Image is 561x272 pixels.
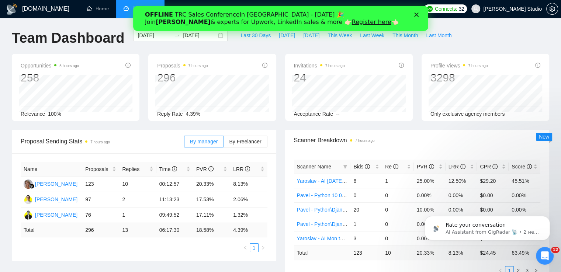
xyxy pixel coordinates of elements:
li: 1 [250,243,259,252]
a: Yaroslav - AI [DATE] evening [297,178,363,184]
td: 20 [350,202,382,217]
span: Score [512,164,531,170]
span: info-circle [172,166,177,171]
td: 4.39 % [230,223,267,237]
a: PO[PERSON_NAME] [24,196,77,202]
td: 76 [82,208,119,223]
time: 7 hours ago [188,64,208,68]
td: $ 24.45 [477,245,509,260]
th: Name [21,162,82,177]
td: 0.00% [446,188,477,202]
td: 10 [119,177,156,192]
iframe: Intercom live chat баннер [133,6,428,31]
span: Relevance [21,111,45,117]
td: 11:13:23 [156,192,193,208]
img: MC [24,179,33,189]
td: 06:17:30 [156,223,193,237]
span: By manager [190,139,218,144]
td: 25.00% [414,174,446,188]
td: 63.49 % [509,245,540,260]
span: Time [159,166,177,172]
time: 7 hours ago [355,139,375,143]
a: searchScanner [172,6,199,12]
td: 20.33% [193,177,230,192]
span: Only exclusive agency members [430,111,505,117]
span: 32 [458,5,464,13]
button: right [259,243,267,252]
span: filter [343,164,347,169]
td: 13 [119,223,156,237]
span: This Week [328,31,352,39]
input: End date [183,31,217,39]
span: info-circle [535,63,540,68]
span: info-circle [125,63,131,68]
td: $0.00 [477,188,509,202]
td: 0 [350,188,382,202]
td: 0.00% [414,188,446,202]
span: filter [342,161,349,172]
span: Bids [353,164,370,170]
div: [PERSON_NAME] [35,195,77,203]
button: left [241,243,250,252]
span: Connects: [435,5,457,13]
div: 24 [294,71,345,85]
span: swap-right [174,32,180,38]
span: Reply Rate [157,111,183,117]
span: Opportunities [21,61,79,70]
time: 7 hours ago [468,64,488,68]
a: YT[PERSON_NAME] [24,212,77,217]
iframe: Intercom live chat [536,247,554,265]
span: Proposals [157,61,208,70]
div: 3298 [430,71,488,85]
span: dashboard [124,6,129,11]
span: info-circle [208,166,214,171]
iframe: Intercom notifications сообщение [413,200,561,252]
span: Re [385,164,398,170]
span: CPR [480,164,497,170]
a: setting [546,6,558,12]
img: logo [6,3,18,15]
div: 296 [157,71,208,85]
a: Yaroslav - AI Mon to Fri [297,236,350,241]
span: Proposals [85,165,111,173]
button: Last Month [422,29,456,41]
td: 20.33 % [414,245,446,260]
td: 17.53% [193,192,230,208]
button: Last Week [356,29,388,41]
button: [DATE] [299,29,323,41]
td: 0.00% [509,188,540,202]
td: 45.51% [509,174,540,188]
button: This Month [388,29,422,41]
th: Proposals [82,162,119,177]
td: 3 [350,231,382,245]
td: 97 [82,192,119,208]
td: 2.06% [230,192,267,208]
button: [DATE] [275,29,299,41]
span: -- [336,111,339,117]
span: LRR [449,164,465,170]
button: Last 30 Days [236,29,275,41]
span: info-circle [492,164,498,169]
span: right [261,245,265,250]
td: 8 [350,174,382,188]
span: New [539,134,549,140]
span: Invitations [294,61,345,70]
span: info-circle [399,63,404,68]
span: 12 [551,247,560,253]
a: Pavel - Python 10 00 - 18 00 [297,192,362,198]
span: PVR [417,164,434,170]
span: Last Week [360,31,384,39]
span: Replies [122,165,148,173]
span: Last Month [426,31,451,39]
td: 1 [382,174,414,188]
td: 2 [119,192,156,208]
img: upwork-logo.png [427,6,433,12]
td: 0 [382,202,414,217]
td: 8.13 % [446,245,477,260]
span: info-circle [460,164,465,169]
span: info-circle [393,164,398,169]
span: This Month [392,31,418,39]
